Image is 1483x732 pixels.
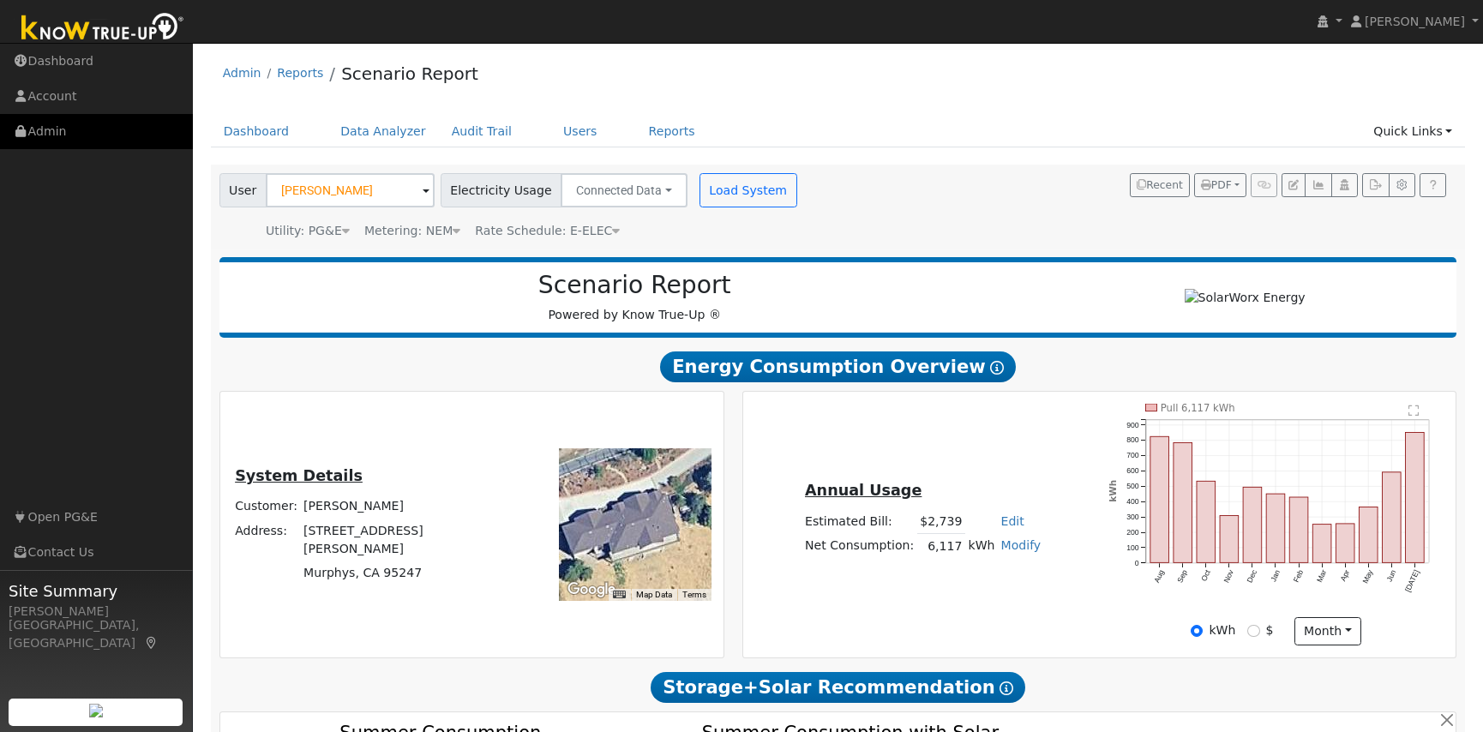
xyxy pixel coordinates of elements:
text: 600 [1126,466,1139,475]
span: Site Summary [9,579,183,603]
div: Metering: NEM [364,222,460,240]
a: Reports [636,116,708,147]
text: Feb [1292,568,1305,584]
a: Admin [223,66,261,80]
rect: onclick="" [1197,481,1216,562]
td: $2,739 [917,509,965,534]
img: Google [563,579,620,601]
rect: onclick="" [1383,472,1402,563]
a: Edit [1001,514,1024,528]
button: Load System [699,173,797,207]
div: Utility: PG&E [266,222,350,240]
div: [GEOGRAPHIC_DATA], [GEOGRAPHIC_DATA] [9,616,183,652]
div: [PERSON_NAME] [9,603,183,621]
text: Apr [1339,568,1352,583]
text: [DATE] [1403,568,1421,593]
text: 300 [1126,513,1139,521]
text: Oct [1199,568,1212,583]
a: Help Link [1420,173,1446,197]
input: Select a User [266,173,435,207]
i: Show Help [990,361,1004,375]
rect: onclick="" [1174,442,1192,562]
img: Know True-Up [13,9,193,48]
text: Mar [1315,568,1328,584]
a: Scenario Report [341,63,478,84]
td: [PERSON_NAME] [301,495,504,519]
img: retrieve [89,704,103,717]
span: Alias: None [475,224,620,237]
button: Keyboard shortcuts [613,589,625,601]
text: Aug [1152,568,1166,584]
text: 0 [1135,559,1139,567]
label: $ [1266,621,1274,639]
text: 500 [1126,482,1139,490]
rect: onclick="" [1150,436,1169,562]
rect: onclick="" [1336,524,1355,562]
rect: onclick="" [1220,516,1239,563]
text: 400 [1126,497,1139,506]
input: $ [1247,625,1259,637]
a: Terms (opens in new tab) [682,590,706,599]
a: Modify [1001,538,1042,552]
button: Map Data [636,589,672,601]
td: 6,117 [917,534,965,559]
text: 900 [1126,421,1139,429]
rect: onclick="" [1243,487,1262,562]
h2: Scenario Report [237,271,1032,300]
text: Nov [1222,568,1236,585]
text: kWh [1108,480,1118,502]
a: Open this area in Google Maps (opens a new window) [563,579,620,601]
a: Quick Links [1360,116,1465,147]
button: Export Interval Data [1362,173,1389,197]
input: kWh [1191,625,1203,637]
a: Users [550,116,610,147]
button: Recent [1130,173,1190,197]
label: kWh [1209,621,1235,639]
button: Multi-Series Graph [1305,173,1331,197]
button: Settings [1389,173,1415,197]
span: Energy Consumption Overview [660,351,1015,382]
rect: onclick="" [1313,525,1332,563]
td: kWh [965,534,998,559]
img: SolarWorx Energy [1185,289,1306,307]
text: 200 [1126,528,1139,537]
text: 100 [1126,543,1139,552]
rect: onclick="" [1290,497,1309,562]
i: Show Help [1000,681,1013,695]
span: PDF [1201,179,1232,191]
text: Jun [1385,568,1398,583]
td: Estimated Bill: [802,509,916,534]
a: Map [144,636,159,650]
span: User [219,173,267,207]
a: Reports [277,66,323,80]
text: 800 [1126,436,1139,445]
td: [STREET_ADDRESS][PERSON_NAME] [301,519,504,561]
a: Dashboard [211,116,303,147]
rect: onclick="" [1406,432,1425,562]
text:  [1409,405,1420,417]
span: [PERSON_NAME] [1365,15,1465,28]
text: Pull 6,117 kWh [1161,402,1235,414]
button: PDF [1194,173,1246,197]
button: Edit User [1282,173,1306,197]
rect: onclick="" [1266,494,1285,562]
u: System Details [235,467,363,484]
text: Sep [1176,568,1190,584]
rect: onclick="" [1360,507,1378,563]
td: Murphys, CA 95247 [301,561,504,585]
text: Dec [1246,568,1259,585]
button: Login As [1331,173,1358,197]
text: Jan [1269,568,1282,583]
span: Electricity Usage [441,173,561,207]
td: Net Consumption: [802,534,916,559]
a: Data Analyzer [327,116,439,147]
td: Address: [232,519,301,561]
td: Customer: [232,495,301,519]
u: Annual Usage [805,482,922,499]
text: 700 [1126,451,1139,459]
button: month [1294,617,1362,646]
span: Storage+Solar Recommendation [651,672,1024,703]
div: Powered by Know True-Up ® [228,271,1042,324]
text: May [1361,568,1375,585]
a: Audit Trail [439,116,525,147]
